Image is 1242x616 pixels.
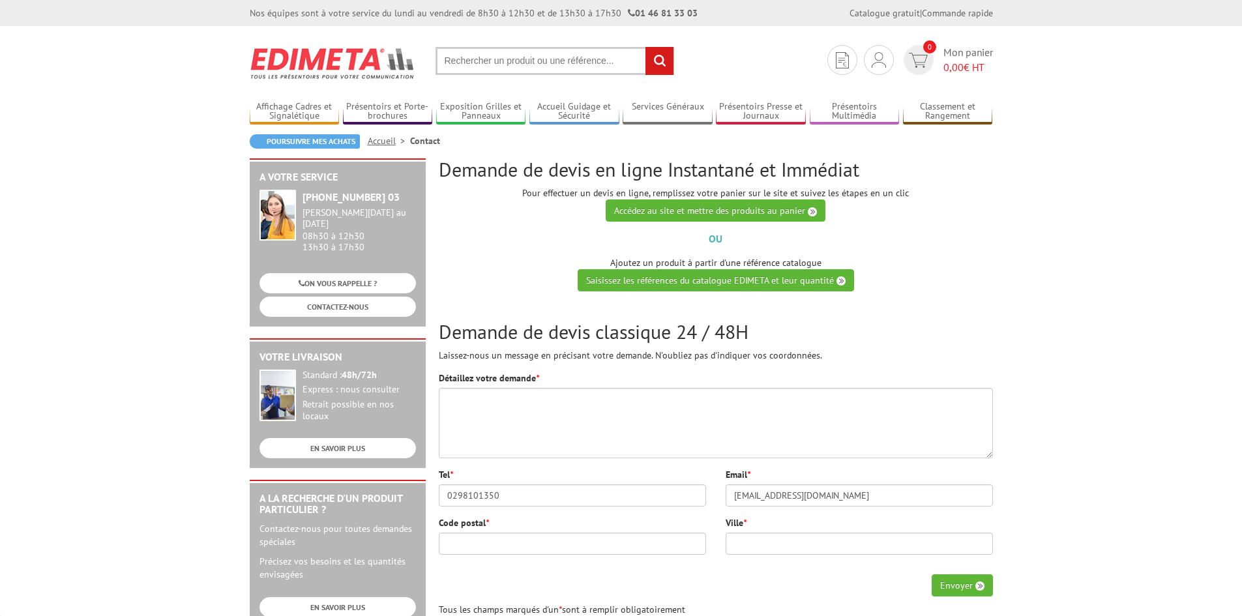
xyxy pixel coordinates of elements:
a: Services Généraux [623,101,713,123]
a: Présentoirs et Porte-brochures [343,101,433,123]
div: [PERSON_NAME][DATE] au [DATE] [303,207,416,229]
p: Tous les champs marqués d'un sont à remplir obligatoirement [439,603,993,616]
a: devis rapide 0 Mon panier 0,00€ HT [900,45,993,75]
img: Edimeta [250,39,416,87]
input: Rechercher un produit ou une référence... [436,47,674,75]
div: Standard : [303,370,416,381]
label: Tel [439,468,453,481]
img: devis rapide [909,53,928,68]
h2: A votre service [259,171,416,183]
p: Précisez vos besoins et les quantités envisagées [259,555,416,581]
img: angle-right.png [975,581,984,591]
div: | [850,7,993,20]
img: angle-right.png [808,207,817,216]
a: Présentoirs Multimédia [810,101,900,123]
strong: 48h/72h [342,369,377,381]
p: Contactez-nous pour toutes demandes spéciales [259,522,416,548]
a: Présentoirs Presse et Journaux [716,101,806,123]
a: Accueil Guidage et Sécurité [529,101,619,123]
a: Accédez au site et mettre des produits au panier [606,199,825,222]
a: Affichage Cadres et Signalétique [250,101,340,123]
div: Laissez-nous un message en précisant votre demande. N'oubliez pas d'indiquer vos coordonnées. [439,321,993,362]
div: Nos équipes sont à votre service du lundi au vendredi de 8h30 à 12h30 et de 13h30 à 17h30 [250,7,698,20]
label: Code postal [439,516,489,529]
li: Contact [410,134,440,147]
p: Ajoutez un produit à partir d'une référence catalogue [439,256,993,291]
strong: 01 46 81 33 03 [628,7,698,19]
p: Pour effectuer un devis en ligne, remplissez votre panier sur le site et suivez les étapes en un ... [439,186,993,222]
a: Exposition Grilles et Panneaux [436,101,526,123]
h2: Demande de devis classique 24 / 48H [439,321,993,342]
a: Poursuivre mes achats [250,134,360,149]
span: € HT [943,60,993,75]
a: Saisissez les références du catalogue EDIMETA et leur quantité [578,269,854,291]
h2: A la recherche d'un produit particulier ? [259,493,416,516]
img: widget-livraison.jpg [259,370,296,421]
span: 0,00 [943,61,964,74]
a: CONTACTEZ-NOUS [259,297,416,317]
span: Mon panier [943,45,993,75]
h2: Votre livraison [259,351,416,363]
img: devis rapide [836,52,849,68]
a: EN SAVOIR PLUS [259,438,416,458]
button: Envoyer [932,574,993,596]
a: Catalogue gratuit [850,7,920,19]
label: Ville [726,516,747,529]
img: devis rapide [872,52,886,68]
div: Express : nous consulter [303,384,416,396]
span: 0 [923,40,936,53]
div: Retrait possible en nos locaux [303,399,416,422]
input: rechercher [645,47,673,75]
a: Classement et Rangement [903,101,993,123]
label: Détaillez votre demande [439,372,539,385]
h2: Demande de devis en ligne Instantané et Immédiat [439,158,993,180]
a: Accueil [368,135,410,147]
div: 08h30 à 12h30 13h30 à 17h30 [303,207,416,252]
img: widget-service.jpg [259,190,296,241]
p: OU [439,231,993,246]
a: ON VOUS RAPPELLE ? [259,273,416,293]
a: Commande rapide [922,7,993,19]
strong: [PHONE_NUMBER] 03 [303,190,400,203]
img: angle-right.png [836,276,846,286]
label: Email [726,468,750,481]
